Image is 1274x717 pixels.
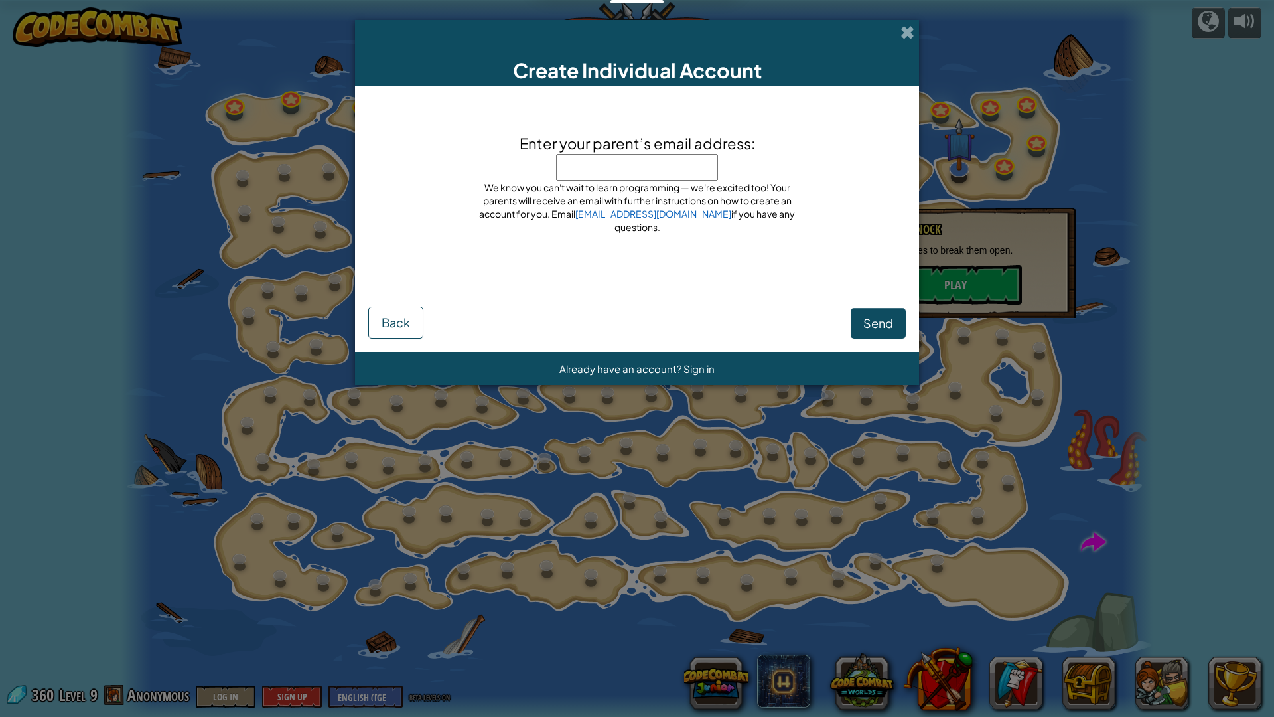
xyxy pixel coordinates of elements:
[851,308,906,339] button: Send
[559,362,683,375] span: Already have an account?
[479,181,795,233] span: We know you can't wait to learn programming — we're excited too! Your parents will receive an ema...
[683,362,715,375] a: Sign in
[368,307,423,339] button: Back
[513,58,762,83] span: Create Individual Account
[382,315,410,330] span: Back
[575,208,731,220] a: [EMAIL_ADDRESS][DOMAIN_NAME]
[520,134,755,153] span: Enter your parent’s email address:
[863,315,893,331] span: Send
